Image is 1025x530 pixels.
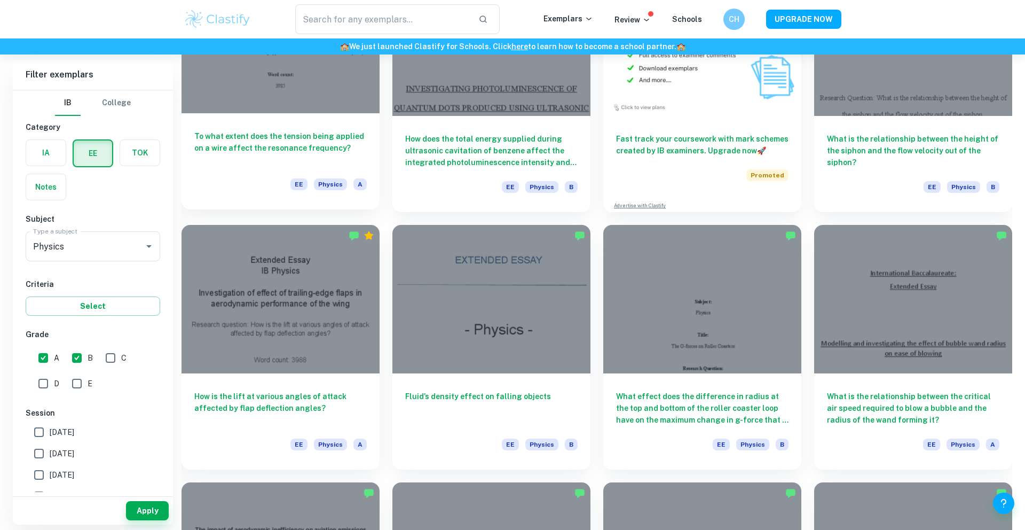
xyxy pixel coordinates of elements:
h6: Fluid’s density effect on falling objects [405,391,578,426]
h6: Grade [26,329,160,340]
span: A [54,352,59,364]
a: What is the relationship between the critical air speed required to blow a bubble and the radius ... [814,225,1012,470]
span: B [88,352,93,364]
span: EE [502,439,519,450]
span: EE [502,181,519,193]
span: Promoted [746,169,789,181]
span: 🏫 [340,42,349,51]
div: Premium [364,230,374,241]
button: TOK [120,140,160,166]
button: UPGRADE NOW [766,10,841,29]
p: Review [614,14,651,26]
span: A [986,439,999,450]
span: [DATE] [50,490,74,502]
span: [DATE] [50,448,74,459]
span: Physics [525,439,558,450]
span: Physics [314,178,347,190]
p: Exemplars [543,13,593,25]
h6: How does the total energy supplied during ultrasonic cavitation of benzene affect the integrated ... [405,133,578,168]
img: Marked [574,488,585,498]
span: Physics [736,439,769,450]
button: College [102,90,131,116]
h6: What is the relationship between the height of the siphon and the flow velocity out of the siphon? [827,133,999,168]
h6: Fast track your coursework with mark schemes created by IB examiners. Upgrade now [616,133,789,157]
img: Marked [996,488,1007,498]
button: CH [723,9,745,30]
h6: We just launched Clastify for Schools. Click to learn how to become a school partner. [2,41,1023,52]
button: Notes [26,174,66,200]
span: [DATE] [50,469,74,481]
button: Select [26,297,160,316]
span: B [565,181,578,193]
div: Filter type choice [55,90,131,116]
span: 🚀 [757,146,766,155]
a: What effect does the difference in radius at the top and bottom of the roller coaster loop have o... [603,225,801,470]
h6: What is the relationship between the critical air speed required to blow a bubble and the radius ... [827,391,999,426]
h6: CH [728,13,740,25]
img: Marked [349,230,359,241]
span: E [88,378,92,389]
span: EE [924,181,941,193]
h6: Session [26,407,160,419]
button: Help and Feedback [993,493,1014,514]
img: Marked [996,230,1007,241]
img: Marked [785,230,796,241]
a: How is the lift at various angles of attack affected by flap deflection angles?EEPhysicsA [182,225,380,470]
img: Marked [574,230,585,241]
span: EE [290,439,307,450]
span: B [987,181,999,193]
h6: Category [26,121,160,133]
span: B [776,439,789,450]
h6: How is the lift at various angles of attack affected by flap deflection angles? [194,391,367,426]
a: here [511,42,528,51]
span: Physics [525,181,558,193]
input: Search for any exemplars... [295,4,470,34]
span: Physics [314,439,347,450]
span: EE [290,178,307,190]
span: 🏫 [676,42,685,51]
button: EE [74,141,112,166]
span: EE [713,439,730,450]
h6: Filter exemplars [13,60,173,90]
img: Marked [785,488,796,498]
span: A [353,439,367,450]
h6: Criteria [26,278,160,290]
img: Marked [364,488,374,498]
span: Physics [947,181,980,193]
a: Advertise with Clastify [614,202,666,209]
button: IB [55,90,81,116]
span: B [565,439,578,450]
span: [DATE] [50,426,74,438]
a: Fluid’s density effect on falling objectsEEPhysicsB [392,225,590,470]
label: Type a subject [33,227,77,236]
button: Open [141,239,156,254]
a: Schools [672,15,702,24]
span: Physics [947,439,980,450]
h6: To what extent does the tension being applied on a wire affect the resonance frequency? [194,130,367,166]
span: EE [923,439,940,450]
span: C [121,352,127,364]
h6: What effect does the difference in radius at the top and bottom of the roller coaster loop have o... [616,391,789,426]
h6: Subject [26,213,160,225]
span: D [54,378,59,389]
button: IA [26,140,66,166]
button: Apply [126,501,169,520]
span: A [353,178,367,190]
img: Clastify logo [184,9,251,30]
